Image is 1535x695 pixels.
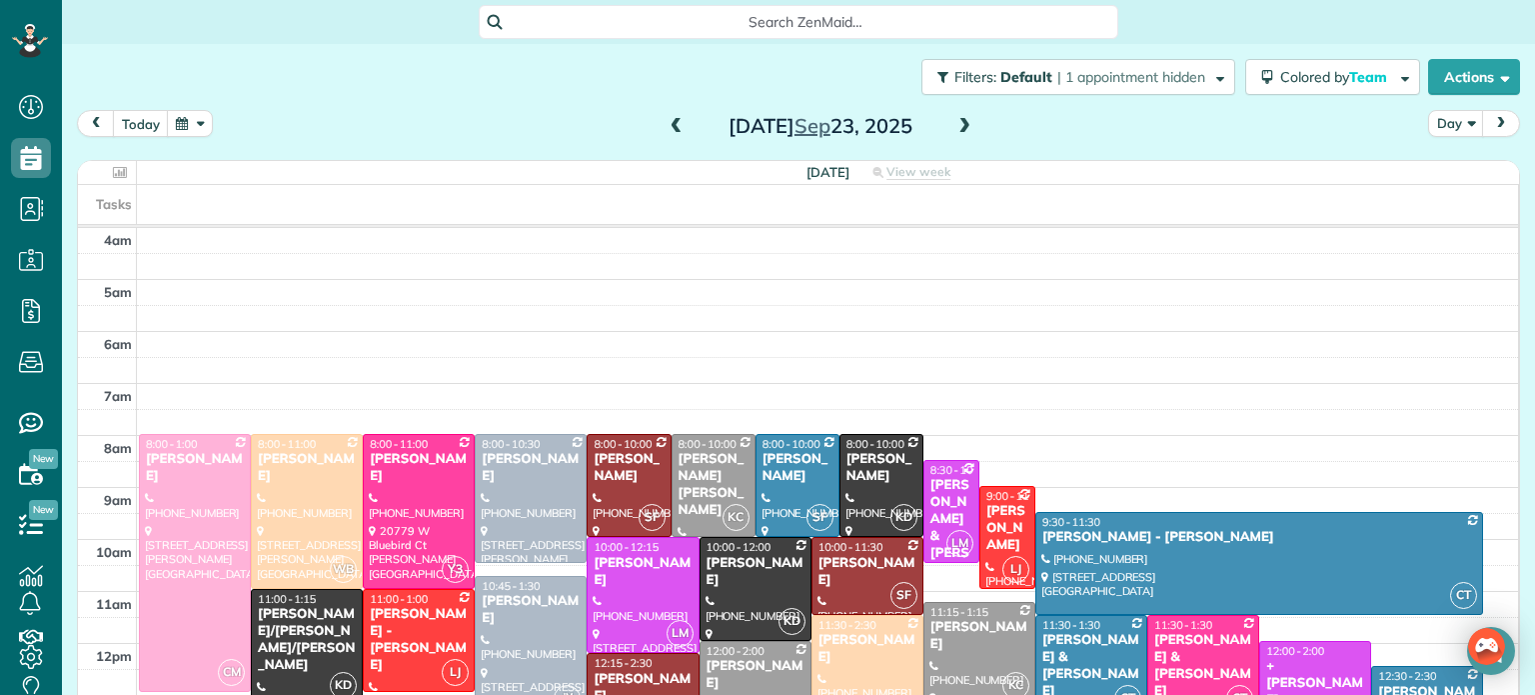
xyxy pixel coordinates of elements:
[706,658,805,692] div: [PERSON_NAME]
[794,113,830,138] span: Sep
[104,284,132,300] span: 5am
[1042,515,1100,529] span: 9:30 - 11:30
[890,504,917,531] span: KD
[930,463,988,477] span: 8:30 - 10:30
[594,540,659,554] span: 10:00 - 12:15
[96,596,132,612] span: 11am
[146,437,198,451] span: 8:00 - 1:00
[985,503,1029,554] div: [PERSON_NAME]
[890,582,917,609] span: SF
[96,648,132,664] span: 12pm
[442,556,469,583] span: Y3
[818,618,876,632] span: 11:30 - 2:30
[930,605,988,619] span: 11:15 - 1:15
[104,388,132,404] span: 7am
[1482,110,1520,137] button: next
[1000,68,1053,86] span: Default
[145,451,245,485] div: [PERSON_NAME]
[818,540,883,554] span: 10:00 - 11:30
[763,437,820,451] span: 8:00 - 10:00
[482,579,540,593] span: 10:45 - 1:30
[846,437,904,451] span: 8:00 - 10:00
[29,449,58,469] span: New
[929,619,1029,653] div: [PERSON_NAME]
[481,593,581,627] div: [PERSON_NAME]
[257,451,357,485] div: [PERSON_NAME]
[1057,68,1205,86] span: | 1 appointment hidden
[986,489,1044,503] span: 9:00 - 11:00
[723,504,750,531] span: KC
[707,644,765,658] span: 12:00 - 2:00
[593,451,665,485] div: [PERSON_NAME]
[817,632,917,666] div: [PERSON_NAME]
[258,592,316,606] span: 11:00 - 1:15
[696,115,945,137] h2: [DATE] 23, 2025
[113,110,169,137] button: today
[594,656,652,670] span: 12:15 - 2:30
[1154,618,1212,632] span: 11:30 - 1:30
[806,164,849,180] span: [DATE]
[104,492,132,508] span: 9am
[921,59,1235,95] button: Filters: Default | 1 appointment hidden
[258,437,316,451] span: 8:00 - 11:00
[369,451,469,485] div: [PERSON_NAME]
[706,555,805,589] div: [PERSON_NAME]
[1428,59,1520,95] button: Actions
[218,659,245,686] span: CM
[806,504,833,531] span: SF
[929,477,973,595] div: [PERSON_NAME] & [PERSON_NAME]
[1450,582,1477,609] span: CT
[886,164,950,180] span: View week
[369,606,469,674] div: [PERSON_NAME] - [PERSON_NAME]
[1266,644,1324,658] span: 12:00 - 2:00
[1280,68,1394,86] span: Colored by
[482,437,540,451] span: 8:00 - 10:30
[667,620,694,647] span: LM
[1245,59,1420,95] button: Colored byTeam
[257,606,357,674] div: [PERSON_NAME]/[PERSON_NAME]/[PERSON_NAME]
[1378,669,1436,683] span: 12:30 - 2:30
[594,437,652,451] span: 8:00 - 10:00
[442,659,469,686] span: LJ
[679,437,737,451] span: 8:00 - 10:00
[845,451,917,485] div: [PERSON_NAME]
[778,608,805,635] span: KD
[817,555,917,589] div: [PERSON_NAME]
[1467,627,1515,675] div: Open Intercom Messenger
[707,540,771,554] span: 10:00 - 12:00
[1349,68,1390,86] span: Team
[77,110,115,137] button: prev
[678,451,750,519] div: [PERSON_NAME] [PERSON_NAME]
[639,504,666,531] span: SF
[330,556,357,583] span: WB
[1428,110,1484,137] button: Day
[762,451,833,485] div: [PERSON_NAME]
[593,555,693,589] div: [PERSON_NAME]
[911,59,1235,95] a: Filters: Default | 1 appointment hidden
[370,592,428,606] span: 11:00 - 1:00
[29,500,58,520] span: New
[104,336,132,352] span: 6am
[481,451,581,485] div: [PERSON_NAME]
[104,440,132,456] span: 8am
[96,196,132,212] span: Tasks
[96,544,132,560] span: 10am
[1002,556,1029,583] span: LJ
[1042,618,1100,632] span: 11:30 - 1:30
[1041,529,1477,546] div: [PERSON_NAME] - [PERSON_NAME]
[946,530,973,557] span: LM
[104,232,132,248] span: 4am
[954,68,996,86] span: Filters:
[370,437,428,451] span: 8:00 - 11:00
